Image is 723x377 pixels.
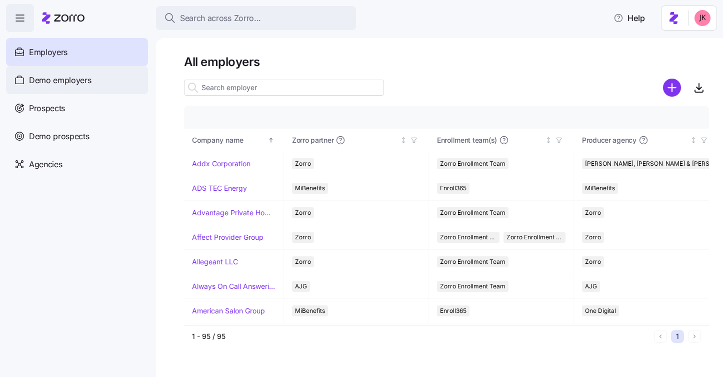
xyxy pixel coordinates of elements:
button: Previous page [654,330,667,343]
span: Search across Zorro... [180,12,261,25]
span: MiBenefits [295,305,325,316]
span: Zorro partner [292,135,333,145]
a: Demo prospects [6,122,148,150]
span: MiBenefits [585,183,615,194]
span: Demo prospects [29,130,89,143]
span: Zorro Enrollment Team [440,207,505,218]
span: Zorro Enrollment Team [440,232,496,243]
div: Not sorted [545,137,552,144]
span: Enroll365 [440,305,466,316]
span: Agencies [29,158,62,171]
a: Always On Call Answering Service [192,281,275,291]
span: Zorro [295,158,311,169]
div: Not sorted [690,137,697,144]
h1: All employers [184,54,709,70]
a: Addx Corporation [192,159,250,169]
span: Zorro Enrollment Experts [506,232,563,243]
span: Prospects [29,102,65,115]
div: Not sorted [400,137,407,144]
a: American Salon Group [192,306,265,316]
th: Producer agencyNot sorted [574,129,719,152]
div: 1 - 95 / 95 [192,331,650,341]
th: Company nameSorted ascending [184,129,284,152]
button: Search across Zorro... [156,6,356,30]
span: Zorro [295,232,311,243]
a: Employers [6,38,148,66]
a: Agencies [6,150,148,178]
span: Zorro [585,232,601,243]
div: Sorted ascending [267,137,274,144]
a: ADS TEC Energy [192,183,247,193]
span: Zorro [295,256,311,267]
span: Help [613,12,645,24]
span: Zorro Enrollment Team [440,256,505,267]
span: Zorro Enrollment Team [440,158,505,169]
span: Enrollment team(s) [437,135,497,145]
span: Employers [29,46,67,59]
span: One Digital [585,305,616,316]
span: Demo employers [29,74,91,87]
svg: add icon [663,79,681,97]
a: Prospects [6,94,148,122]
div: Company name [192,135,266,146]
span: AJG [585,281,597,292]
button: 1 [671,330,684,343]
button: Help [605,8,653,28]
span: Zorro [585,256,601,267]
span: Zorro [295,207,311,218]
a: Allegeant LLC [192,257,238,267]
th: Zorro partnerNot sorted [284,129,429,152]
span: Zorro [585,207,601,218]
th: Enrollment team(s)Not sorted [429,129,574,152]
span: Zorro Enrollment Team [440,281,505,292]
a: Advantage Private Home Care [192,208,275,218]
a: Affect Provider Group [192,232,263,242]
span: AJG [295,281,307,292]
a: Demo employers [6,66,148,94]
span: Producer agency [582,135,636,145]
input: Search employer [184,80,384,96]
img: 19f1c8dceb8a17c03adbc41d53a5807f [694,10,710,26]
button: Next page [688,330,701,343]
span: MiBenefits [295,183,325,194]
span: Enroll365 [440,183,466,194]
